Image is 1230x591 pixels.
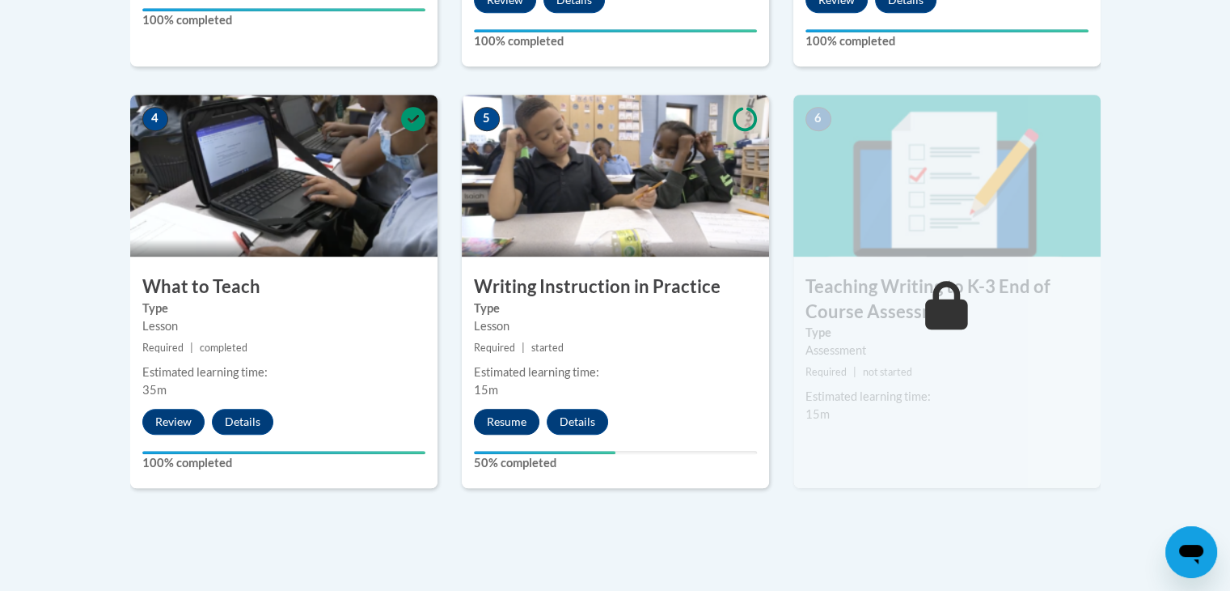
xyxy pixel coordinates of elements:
[474,451,615,454] div: Your progress
[805,388,1088,406] div: Estimated learning time:
[142,317,425,335] div: Lesson
[142,451,425,454] div: Your progress
[142,342,184,354] span: Required
[793,95,1101,257] img: Course Image
[805,366,847,378] span: Required
[142,409,205,435] button: Review
[142,11,425,29] label: 100% completed
[462,274,769,300] h3: Writing Instruction in Practice
[142,8,425,11] div: Your progress
[474,32,757,50] label: 100% completed
[547,409,608,435] button: Details
[805,32,1088,50] label: 100% completed
[142,107,168,131] span: 4
[805,29,1088,32] div: Your progress
[853,366,856,378] span: |
[474,342,515,354] span: Required
[474,383,498,397] span: 15m
[212,409,273,435] button: Details
[805,324,1088,342] label: Type
[462,95,769,257] img: Course Image
[863,366,912,378] span: not started
[1165,526,1217,578] iframe: Button to launch messaging window
[531,342,564,354] span: started
[474,364,757,381] div: Estimated learning time:
[474,107,500,131] span: 5
[130,95,437,257] img: Course Image
[805,407,830,421] span: 15m
[142,454,425,472] label: 100% completed
[142,300,425,317] label: Type
[474,300,757,317] label: Type
[805,107,831,131] span: 6
[474,317,757,335] div: Lesson
[805,342,1088,359] div: Assessment
[142,364,425,381] div: Estimated learning time:
[793,274,1101,325] h3: Teaching Writing to K-3 End of Course Assessment
[474,454,757,472] label: 50% completed
[200,342,247,354] span: completed
[474,29,757,32] div: Your progress
[522,342,525,354] span: |
[130,274,437,300] h3: What to Teach
[142,383,167,397] span: 35m
[474,409,539,435] button: Resume
[190,342,193,354] span: |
